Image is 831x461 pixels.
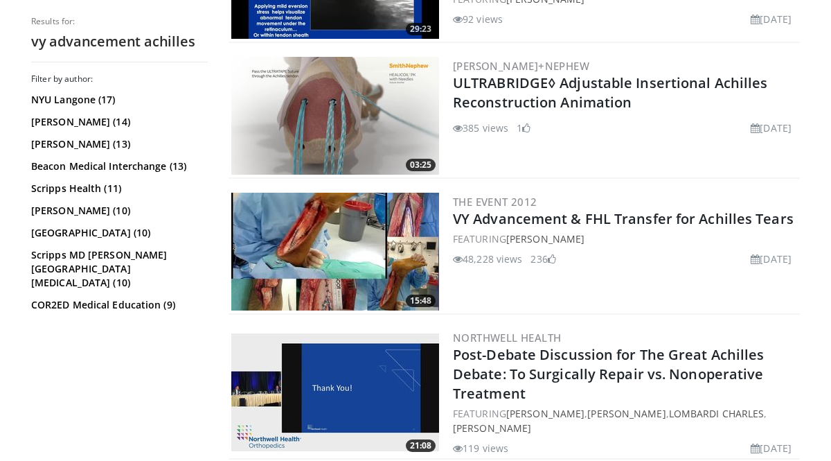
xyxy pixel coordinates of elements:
[453,209,794,228] a: VY Advancement & FHL Transfer for Achilles Tears
[453,252,522,266] li: 48,228 views
[31,33,208,51] h2: vy advancement achilles
[751,121,792,135] li: [DATE]
[31,73,208,85] h3: Filter by author:
[453,12,503,26] li: 92 views
[530,252,555,266] li: 236
[453,421,531,435] a: [PERSON_NAME]
[31,182,204,195] a: Scripps Health (11)
[31,16,208,27] p: Results for:
[231,333,439,451] img: 4bb014ec-64ea-414f-a231-cd93d54ea734.300x170_q85_crop-smart_upscale.jpg
[31,93,204,107] a: NYU Langone (17)
[406,295,436,307] span: 15:48
[669,407,765,420] a: Lombardi Charles
[231,193,439,311] img: f5016854-7c5d-4d2b-bf8b-0701c028b37d.300x170_q85_crop-smart_upscale.jpg
[751,252,792,266] li: [DATE]
[751,12,792,26] li: [DATE]
[31,115,204,129] a: [PERSON_NAME] (14)
[453,406,797,435] div: FEATURING , , ,
[453,73,767,112] a: ULTRABRIDGE◊ Adjustable Insertional Achilles Reconstruction Animation
[453,121,508,135] li: 385 views
[587,407,665,420] a: [PERSON_NAME]
[31,137,204,151] a: [PERSON_NAME] (13)
[453,331,561,345] a: Northwell Health
[231,57,439,175] a: 03:25
[406,159,436,171] span: 03:25
[31,159,204,173] a: Beacon Medical Interchange (13)
[751,441,792,455] li: [DATE]
[231,193,439,311] a: 15:48
[231,333,439,451] a: 21:08
[453,441,508,455] li: 119 views
[31,248,204,290] a: Scripps MD [PERSON_NAME][GEOGRAPHIC_DATA][MEDICAL_DATA] (10)
[31,204,204,218] a: [PERSON_NAME] (10)
[453,195,537,209] a: The Event 2012
[506,232,584,245] a: [PERSON_NAME]
[31,226,204,240] a: [GEOGRAPHIC_DATA] (10)
[31,298,204,312] a: COR2ED Medical Education (9)
[406,440,436,452] span: 21:08
[453,345,765,403] a: Post-Debate Discussion for The Great Achilles Debate: To Surgically Repair vs. Nonoperative Treat...
[453,232,797,246] div: FEATURING
[453,59,589,73] a: [PERSON_NAME]+Nephew
[506,407,584,420] a: [PERSON_NAME]
[231,57,439,175] img: cad8fba9-95f9-4801-aa4d-a650bf9fcf76.300x170_q85_crop-smart_upscale.jpg
[517,121,530,135] li: 1
[406,23,436,35] span: 29:23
